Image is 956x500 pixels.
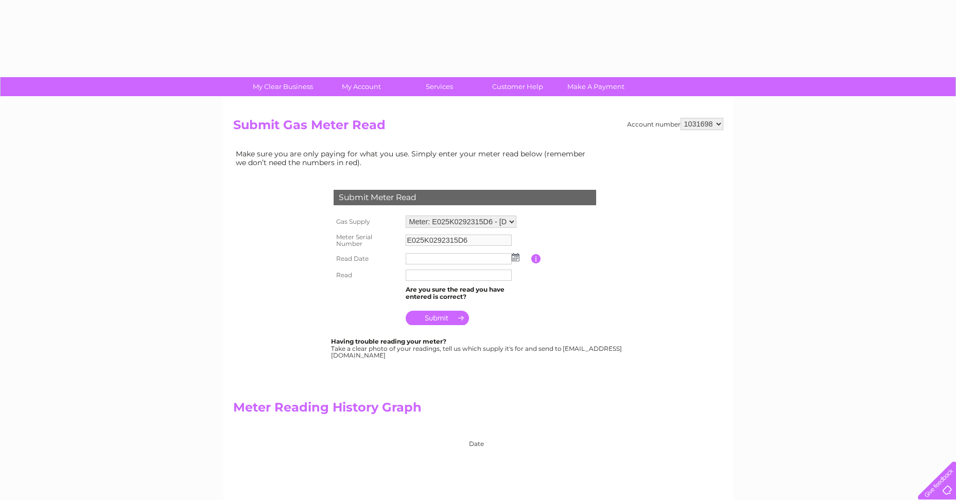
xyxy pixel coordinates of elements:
a: Services [397,77,482,96]
a: My Clear Business [240,77,325,96]
td: Are you sure the read you have entered is correct? [403,283,531,303]
th: Gas Supply [331,213,403,230]
div: Submit Meter Read [334,190,596,205]
h2: Meter Reading History Graph [233,400,594,420]
div: Account number [627,118,723,130]
img: ... [512,253,519,261]
td: Make sure you are only paying for what you use. Simply enter your meter read below (remember we d... [233,147,594,169]
th: Read [331,267,403,283]
h2: Submit Gas Meter Read [233,118,723,137]
th: Read Date [331,251,403,267]
div: Date [305,430,594,448]
input: Submit [406,311,469,325]
input: Information [531,254,541,263]
a: Customer Help [475,77,560,96]
b: Having trouble reading your meter? [331,337,446,345]
a: Make A Payment [553,77,638,96]
th: Meter Serial Number [331,230,403,251]
a: My Account [319,77,404,96]
div: Take a clear photo of your readings, tell us which supply it's for and send to [EMAIL_ADDRESS][DO... [331,338,623,359]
